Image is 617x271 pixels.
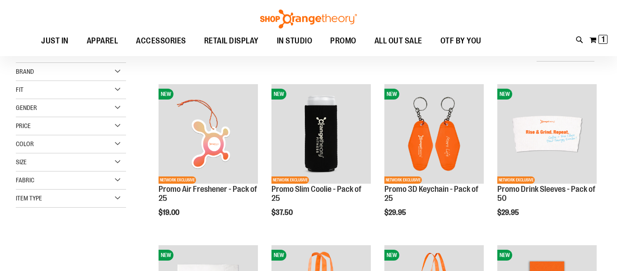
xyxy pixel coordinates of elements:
[497,176,535,184] span: NETWORK EXCLUSIVE
[384,89,399,100] span: NEW
[159,89,173,100] span: NEW
[159,209,181,217] span: $19.00
[159,84,258,185] a: Promo Air Freshener - Pack of 25NEWNETWORK EXCLUSIVE
[16,158,27,166] span: Size
[16,104,37,111] span: Gender
[271,250,286,261] span: NEW
[159,176,196,184] span: NETWORK EXCLUSIVE
[159,185,257,203] a: Promo Air Freshener - Pack of 25
[16,140,34,147] span: Color
[271,84,371,184] img: Promo Slim Coolie - Pack of 25
[374,31,422,51] span: ALL OUT SALE
[159,250,173,261] span: NEW
[602,35,605,44] span: 1
[384,209,407,217] span: $29.95
[16,68,34,75] span: Brand
[497,84,597,185] a: Promo Drink Sleeves - Pack of 50NEWNETWORK EXCLUSIVE
[16,86,23,93] span: Fit
[493,80,601,240] div: product
[87,31,118,51] span: APPAREL
[384,176,422,184] span: NETWORK EXCLUSIVE
[267,80,375,240] div: product
[497,89,512,100] span: NEW
[497,185,595,203] a: Promo Drink Sleeves - Pack of 50
[271,84,371,185] a: Promo Slim Coolie - Pack of 25NEWNETWORK EXCLUSIVE
[497,84,597,184] img: Promo Drink Sleeves - Pack of 50
[271,209,294,217] span: $37.50
[16,122,31,129] span: Price
[204,31,259,51] span: RETAIL DISPLAY
[41,31,69,51] span: JUST IN
[497,209,520,217] span: $29.95
[136,31,186,51] span: ACCESSORIES
[497,250,512,261] span: NEW
[384,185,478,203] a: Promo 3D Keychain - Pack of 25
[159,84,258,184] img: Promo Air Freshener - Pack of 25
[277,31,313,51] span: IN STUDIO
[384,84,484,184] img: Promo 3D Keychain - Pack of 25
[271,89,286,100] span: NEW
[380,80,488,240] div: product
[154,80,262,240] div: product
[384,250,399,261] span: NEW
[330,31,356,51] span: PROMO
[16,195,42,202] span: Item Type
[259,10,358,29] img: Shop Orangetheory
[440,31,481,51] span: OTF BY YOU
[16,176,34,184] span: Fabric
[271,176,309,184] span: NETWORK EXCLUSIVE
[271,185,361,203] a: Promo Slim Coolie - Pack of 25
[384,84,484,185] a: Promo 3D Keychain - Pack of 25NEWNETWORK EXCLUSIVE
